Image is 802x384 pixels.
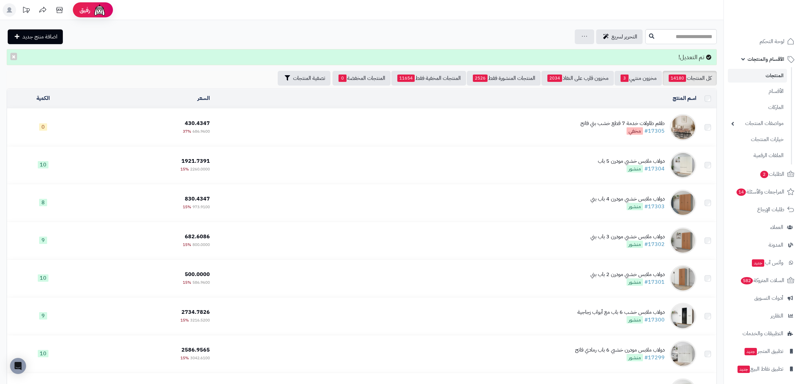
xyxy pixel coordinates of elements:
[38,350,48,357] span: 10
[598,157,665,165] div: دولاب ملابس خشبي مودرن 5 باب
[467,71,541,86] a: المنتجات المنشورة فقط2526
[180,166,189,172] span: 15%
[621,75,629,82] span: 3
[770,223,783,232] span: العملاء
[39,312,47,319] span: 9
[183,204,191,210] span: 15%
[278,71,330,86] button: تصفية المنتجات
[36,94,50,102] a: الكمية
[183,279,191,285] span: 15%
[760,37,784,46] span: لوحة التحكم
[473,75,488,82] span: 2526
[192,128,210,134] span: 686.9600
[185,195,210,203] span: 830.4347
[644,316,665,324] a: #17300
[185,270,210,278] span: 500.0000
[612,33,637,41] span: التحرير لسريع
[38,274,48,282] span: 10
[197,94,210,102] a: السعر
[183,128,191,134] span: 37%
[190,355,210,361] span: 3042.6100
[575,346,665,354] div: دولاب ملابس مودرن خشبي 6 باب رمادي فاتح
[673,94,696,102] a: اسم المنتج
[18,3,34,18] a: تحديثات المنصة
[757,205,784,214] span: طلبات الإرجاع
[190,317,210,323] span: 3216.5200
[332,71,391,86] a: المنتجات المخفضة0
[192,279,210,285] span: 586.9600
[180,317,189,323] span: 15%
[728,166,798,182] a: الطلبات2
[728,132,787,147] a: خيارات المنتجات
[670,152,696,178] img: دولاب ملابس خشبي مودرن 5 باب
[728,290,798,306] a: أدوات التسويق
[728,184,798,200] a: المراجعات والأسئلة14
[590,271,665,278] div: دولاب ملابس خشبي مودرن 2 باب بني
[728,33,798,49] a: لوحة التحكم
[743,329,783,338] span: التطبيقات والخدمات
[547,75,562,82] span: 2034
[39,237,47,244] span: 9
[627,127,643,135] span: مخفي
[541,71,614,86] a: مخزون قارب على النفاذ2034
[728,255,798,271] a: وآتس آبجديد
[736,187,784,197] span: المراجعات والأسئلة
[728,100,787,115] a: الماركات
[752,259,764,267] span: جديد
[728,219,798,235] a: العملاء
[740,276,784,285] span: السلات المتروكة
[190,166,210,172] span: 2260.0000
[663,71,717,86] a: كل المنتجات14180
[644,203,665,211] a: #17303
[751,258,783,267] span: وآتس آب
[180,355,189,361] span: 15%
[627,354,643,361] span: منشور
[183,242,191,248] span: 15%
[577,308,665,316] div: دولاب ملابس خشب 6 باب مع أبواب زجاجية
[38,161,48,168] span: 10
[670,189,696,216] img: دولاب ملابس خشبي مودرن 4 باب بني
[728,361,798,377] a: تطبيق نقاط البيعجديد
[627,316,643,324] span: منشور
[728,308,798,324] a: التقارير
[590,233,665,241] div: دولاب ملابس خشبي مودرن 3 باب بني
[293,74,325,82] span: تصفية المنتجات
[744,347,783,356] span: تطبيق المتجر
[741,277,753,284] span: 582
[181,346,210,354] span: 2586.9565
[39,123,47,131] span: 0
[185,119,210,127] span: 430.4347
[192,204,210,210] span: 973.9100
[8,29,63,44] a: اضافة منتج جديد
[39,199,47,206] span: 8
[670,265,696,292] img: دولاب ملابس خشبي مودرن 2 باب بني
[745,348,757,355] span: جديد
[728,237,798,253] a: المدونة
[80,6,90,14] span: رفيق
[590,195,665,203] div: دولاب ملابس خشبي مودرن 4 باب بني
[397,75,415,82] span: 11654
[738,366,750,373] span: جديد
[728,84,787,99] a: الأقسام
[771,311,783,321] span: التقارير
[7,49,717,65] div: تم التعديل!
[748,54,784,64] span: الأقسام والمنتجات
[728,202,798,218] a: طلبات الإرجاع
[596,29,643,44] a: التحرير لسريع
[181,157,210,165] span: 1921.7391
[580,120,665,127] div: طقم طاولات خدمة 7 قطع خشب بني فاتح
[93,3,106,17] img: ai-face.png
[615,71,662,86] a: مخزون منتهي3
[670,114,696,141] img: طقم طاولات خدمة 7 قطع خشب بني فاتح
[391,71,466,86] a: المنتجات المخفية فقط11654
[627,203,643,210] span: منشور
[10,358,26,374] div: Open Intercom Messenger
[728,343,798,359] a: تطبيق المتجرجديد
[627,165,643,172] span: منشور
[728,69,787,83] a: المنتجات
[728,326,798,342] a: التطبيقات والخدمات
[644,278,665,286] a: #17301
[737,188,746,196] span: 14
[769,240,783,250] span: المدونة
[644,354,665,362] a: #17299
